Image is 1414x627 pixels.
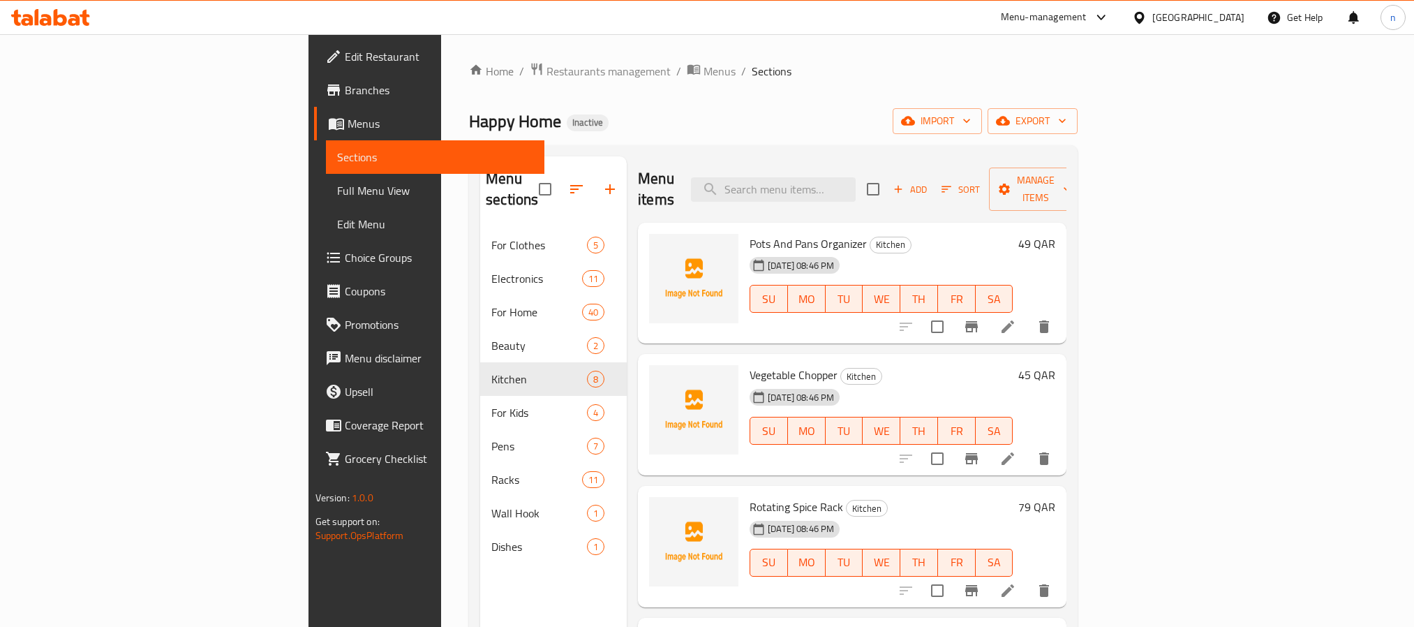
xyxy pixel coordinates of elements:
[345,450,533,467] span: Grocery Checklist
[976,549,1013,577] button: SA
[588,540,604,554] span: 1
[491,371,587,388] span: Kitchen
[582,270,604,287] div: items
[976,417,1013,445] button: SA
[326,174,544,207] a: Full Menu View
[900,549,938,577] button: TH
[587,538,604,555] div: items
[1027,574,1061,607] button: delete
[676,63,681,80] li: /
[976,285,1013,313] button: SA
[315,526,404,545] a: Support.OpsPlatform
[480,362,627,396] div: Kitchen8
[348,115,533,132] span: Menus
[944,421,970,441] span: FR
[762,259,840,272] span: [DATE] 08:46 PM
[480,396,627,429] div: For Kids4
[863,417,900,445] button: WE
[314,308,544,341] a: Promotions
[491,438,587,455] span: Pens
[981,421,1008,441] span: SA
[944,289,970,309] span: FR
[750,496,843,517] span: Rotating Spice Rack
[567,117,609,128] span: Inactive
[868,289,895,309] span: WE
[999,112,1066,130] span: export
[588,507,604,520] span: 1
[587,237,604,253] div: items
[345,316,533,333] span: Promotions
[588,406,604,420] span: 4
[868,421,895,441] span: WE
[314,274,544,308] a: Coupons
[491,404,587,421] span: For Kids
[315,489,350,507] span: Version:
[788,417,826,445] button: MO
[826,285,863,313] button: TU
[750,549,788,577] button: SU
[846,500,888,517] div: Kitchen
[1018,497,1055,517] h6: 79 QAR
[826,417,863,445] button: TU
[870,237,911,253] span: Kitchen
[314,341,544,375] a: Menu disclaimer
[480,329,627,362] div: Beauty2
[999,450,1016,467] a: Edit menu item
[530,62,671,80] a: Restaurants management
[480,223,627,569] nav: Menu sections
[955,310,988,344] button: Branch-specific-item
[345,48,533,65] span: Edit Restaurant
[491,505,587,522] span: Wall Hook
[891,182,929,198] span: Add
[326,207,544,241] a: Edit Menu
[337,149,533,165] span: Sections
[752,63,791,80] span: Sections
[638,168,674,210] h2: Menu items
[691,177,856,202] input: search
[588,239,604,252] span: 5
[750,364,838,385] span: Vegetable Chopper
[923,444,952,473] span: Select to update
[756,421,782,441] span: SU
[1390,10,1396,25] span: n
[480,496,627,530] div: Wall Hook1
[583,272,604,286] span: 11
[649,497,738,587] img: Rotating Spice Rack
[989,168,1082,211] button: Manage items
[491,270,582,287] span: Electronics
[583,306,604,319] span: 40
[315,512,380,531] span: Get support on:
[863,549,900,577] button: WE
[480,530,627,563] div: Dishes1
[583,473,604,487] span: 11
[469,62,1078,80] nav: breadcrumb
[831,289,858,309] span: TU
[923,576,952,605] span: Select to update
[480,262,627,295] div: Electronics11
[831,552,858,573] span: TU
[314,40,544,73] a: Edit Restaurant
[942,182,980,198] span: Sort
[345,417,533,434] span: Coverage Report
[794,289,820,309] span: MO
[955,574,988,607] button: Branch-specific-item
[858,175,888,204] span: Select section
[588,440,604,453] span: 7
[314,408,544,442] a: Coverage Report
[826,549,863,577] button: TU
[704,63,736,80] span: Menus
[687,62,736,80] a: Menus
[906,289,932,309] span: TH
[981,552,1008,573] span: SA
[491,304,582,320] span: For Home
[345,82,533,98] span: Branches
[938,549,976,577] button: FR
[491,337,587,354] span: Beauty
[904,112,971,130] span: import
[337,216,533,233] span: Edit Menu
[762,522,840,536] span: [DATE] 08:46 PM
[906,552,932,573] span: TH
[756,289,782,309] span: SU
[1152,10,1244,25] div: [GEOGRAPHIC_DATA]
[863,285,900,313] button: WE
